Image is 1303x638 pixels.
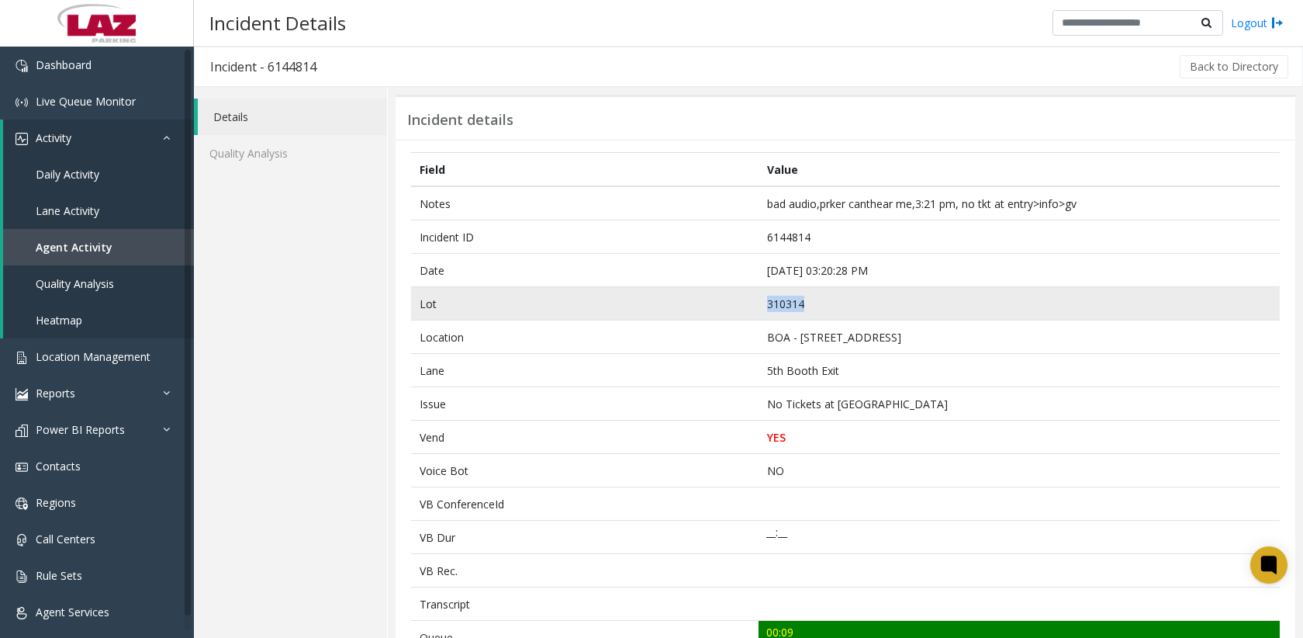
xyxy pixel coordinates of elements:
[759,521,1280,554] td: __:__
[36,568,82,583] span: Rule Sets
[194,135,387,172] a: Quality Analysis
[759,387,1280,421] td: No Tickets at [GEOGRAPHIC_DATA]
[411,588,759,621] td: Transcript
[411,153,759,187] th: Field
[411,321,759,354] td: Location
[36,313,82,328] span: Heatmap
[767,463,1272,479] p: NO
[411,454,759,487] td: Voice Bot
[411,186,759,220] td: Notes
[16,388,28,400] img: 'icon'
[3,229,194,265] a: Agent Activity
[411,554,759,588] td: VB Rec.
[3,156,194,192] a: Daily Activity
[3,192,194,229] a: Lane Activity
[36,203,99,218] span: Lane Activity
[759,186,1280,220] td: bad audio,prker canthear me,3:21 pm, no tkt at entry>info>gv
[3,265,194,302] a: Quality Analysis
[16,133,28,145] img: 'icon'
[411,521,759,554] td: VB Dur
[36,167,99,182] span: Daily Activity
[36,605,109,619] span: Agent Services
[3,302,194,338] a: Heatmap
[411,254,759,287] td: Date
[411,354,759,387] td: Lane
[411,487,759,521] td: VB ConferenceId
[16,498,28,510] img: 'icon'
[411,220,759,254] td: Incident ID
[16,461,28,473] img: 'icon'
[767,429,1272,446] p: YES
[16,60,28,72] img: 'icon'
[195,49,332,85] h3: Incident - 6144814
[36,130,71,145] span: Activity
[16,570,28,583] img: 'icon'
[36,386,75,400] span: Reports
[411,421,759,454] td: Vend
[16,534,28,546] img: 'icon'
[759,354,1280,387] td: 5th Booth Exit
[759,287,1280,321] td: 310314
[16,607,28,619] img: 'icon'
[759,153,1280,187] th: Value
[3,120,194,156] a: Activity
[36,276,114,291] span: Quality Analysis
[36,459,81,473] span: Contacts
[36,94,136,109] span: Live Queue Monitor
[1271,15,1284,31] img: logout
[1231,15,1284,31] a: Logout
[36,422,125,437] span: Power BI Reports
[411,387,759,421] td: Issue
[759,254,1280,287] td: [DATE] 03:20:28 PM
[1180,55,1288,78] button: Back to Directory
[36,57,92,72] span: Dashboard
[36,532,95,546] span: Call Centers
[759,220,1280,254] td: 6144814
[16,352,28,364] img: 'icon'
[407,112,513,129] h3: Incident details
[36,240,112,255] span: Agent Activity
[759,321,1280,354] td: BOA - [STREET_ADDRESS]
[16,96,28,109] img: 'icon'
[36,495,76,510] span: Regions
[198,99,387,135] a: Details
[411,287,759,321] td: Lot
[202,4,354,42] h3: Incident Details
[16,425,28,437] img: 'icon'
[36,349,150,364] span: Location Management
